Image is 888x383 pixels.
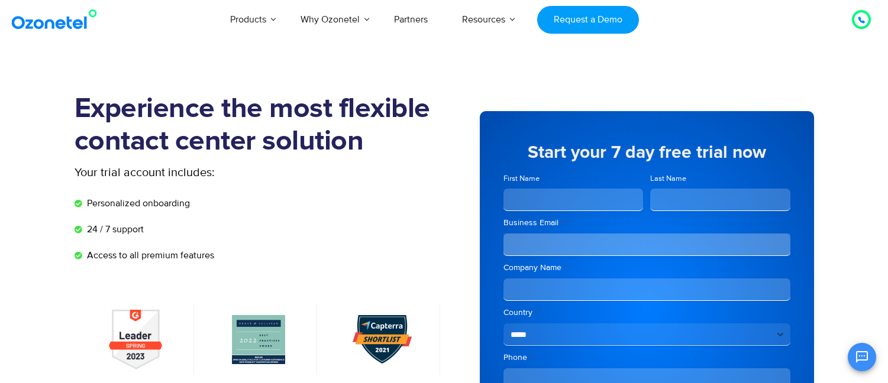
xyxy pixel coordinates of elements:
label: Last Name [650,173,790,184]
h5: Start your 7 day free trial now [503,144,790,161]
label: Phone [503,352,790,363]
button: Open chat [848,343,876,371]
a: Request a Demo [537,6,638,34]
span: Access to all premium features [84,248,214,262]
label: Country [503,307,790,319]
span: Personalized onboarding [84,196,190,210]
label: Company Name [503,262,790,274]
span: 24 / 7 support [84,222,144,236]
label: First Name [503,173,644,184]
p: Your trial account includes: [75,164,356,181]
h1: Experience the most flexible contact center solution [75,93,444,158]
label: Business Email [503,217,790,229]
